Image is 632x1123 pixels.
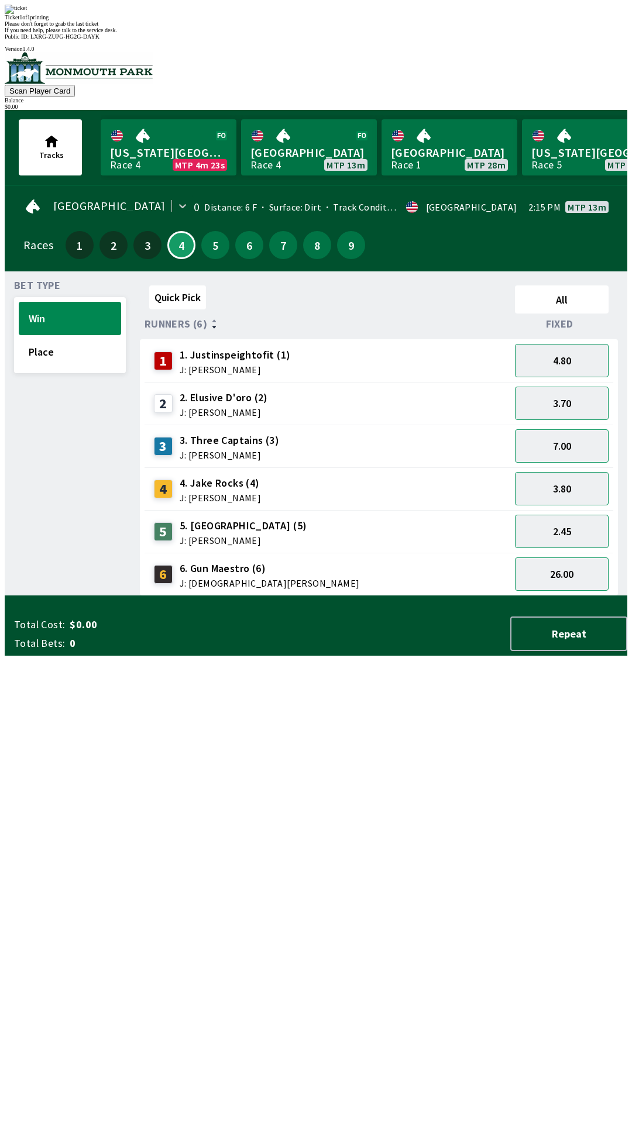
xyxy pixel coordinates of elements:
div: 1 [154,352,173,370]
span: 7.00 [553,439,571,453]
button: 9 [337,231,365,259]
span: 4 [171,242,191,248]
span: 3.70 [553,397,571,410]
span: J: [PERSON_NAME] [180,450,279,460]
span: $0.00 [70,618,254,632]
div: 3 [154,437,173,456]
a: [GEOGRAPHIC_DATA]Race 1MTP 28m [382,119,517,175]
span: Runners (6) [145,319,207,329]
span: 1 [68,241,91,249]
span: 0 [70,636,254,650]
div: Balance [5,97,627,104]
div: Race 4 [110,160,140,170]
span: J: [PERSON_NAME] [180,493,261,502]
span: J: [PERSON_NAME] [180,365,291,374]
span: Repeat [521,627,617,640]
button: 7 [269,231,297,259]
span: Win [29,312,111,325]
div: Races [23,240,53,250]
div: Public ID: [5,33,627,40]
span: MTP 4m 23s [175,160,225,170]
div: Race 1 [391,160,421,170]
span: 5. [GEOGRAPHIC_DATA] (5) [180,518,307,533]
span: 4. Jake Rocks (4) [180,476,261,491]
span: [GEOGRAPHIC_DATA] [391,145,508,160]
button: 7.00 [515,429,609,463]
div: Version 1.4.0 [5,46,627,52]
div: Race 5 [531,160,562,170]
button: 3.70 [515,387,609,420]
span: 3.80 [553,482,571,495]
span: All [520,293,603,306]
button: 1 [66,231,94,259]
span: J: [PERSON_NAME] [180,408,268,417]
button: 8 [303,231,331,259]
span: Tracks [39,150,64,160]
span: If you need help, please talk to the service desk. [5,27,117,33]
span: 8 [306,241,328,249]
div: 0 [194,202,200,212]
span: Bet Type [14,281,60,290]
span: 2.45 [553,525,571,538]
div: $ 0.00 [5,104,627,110]
div: Fixed [510,318,613,330]
span: [GEOGRAPHIC_DATA] [250,145,367,160]
span: Surface: Dirt [257,201,321,213]
span: Track Condition: Firm [321,201,424,213]
span: 6 [238,241,260,249]
button: 6 [235,231,263,259]
span: [GEOGRAPHIC_DATA] [53,201,166,211]
span: Quick Pick [154,291,201,304]
button: Win [19,302,121,335]
button: 4.80 [515,344,609,377]
img: venue logo [5,52,153,84]
div: [GEOGRAPHIC_DATA] [426,202,517,212]
button: 4 [167,231,195,259]
span: 2:15 PM [528,202,561,212]
span: Fixed [546,319,573,329]
button: 2.45 [515,515,609,548]
div: 6 [154,565,173,584]
span: 4.80 [553,354,571,367]
button: All [515,285,609,314]
span: Distance: 6 F [204,201,257,213]
span: 1. Justinspeightofit (1) [180,347,291,363]
span: 7 [272,241,294,249]
button: Quick Pick [149,285,206,309]
span: J: [PERSON_NAME] [180,536,307,545]
button: 2 [99,231,128,259]
span: MTP 13m [327,160,365,170]
button: 3.80 [515,472,609,505]
button: Scan Player Card [5,85,75,97]
a: [US_STATE][GEOGRAPHIC_DATA]Race 4MTP 4m 23s [101,119,236,175]
button: Repeat [510,616,627,651]
span: J: [DEMOGRAPHIC_DATA][PERSON_NAME] [180,578,360,588]
span: 6. Gun Maestro (6) [180,561,360,576]
button: 3 [133,231,162,259]
span: 9 [340,241,362,249]
div: 4 [154,480,173,498]
a: [GEOGRAPHIC_DATA]Race 4MTP 13m [241,119,377,175]
div: 5 [154,522,173,541]
button: 5 [201,231,229,259]
span: Total Bets: [14,636,65,650]
span: MTP 13m [568,202,606,212]
div: Please don't forget to grab the last ticket [5,20,627,27]
span: 2 [102,241,125,249]
span: [US_STATE][GEOGRAPHIC_DATA] [110,145,227,160]
button: Place [19,335,121,368]
span: 3. Three Captains (3) [180,433,279,448]
div: Runners (6) [145,318,510,330]
img: ticket [5,5,27,14]
div: Race 4 [250,160,281,170]
button: Tracks [19,119,82,175]
span: 5 [204,241,226,249]
div: Ticket 1 of 1 printing [5,14,627,20]
span: 2. Elusive D'oro (2) [180,390,268,405]
span: 26.00 [550,567,573,581]
div: 2 [154,394,173,413]
button: 26.00 [515,557,609,591]
span: Place [29,345,111,359]
span: 3 [136,241,159,249]
span: Total Cost: [14,618,65,632]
